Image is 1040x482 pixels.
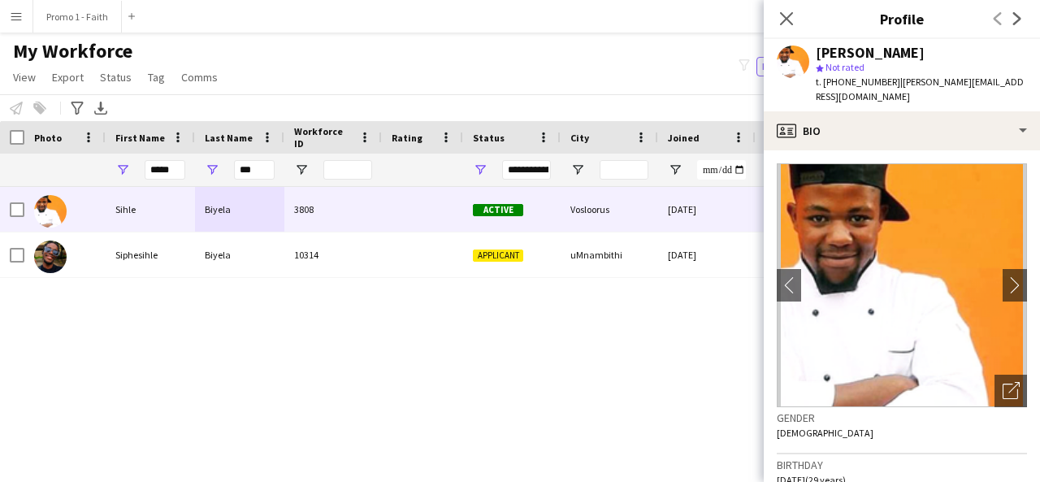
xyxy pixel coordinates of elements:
[145,160,185,180] input: First Name Filter Input
[756,57,843,76] button: Everyone11,298
[756,187,853,232] div: 5 days
[148,70,165,85] span: Tag
[561,187,658,232] div: Vosloorus
[33,1,122,33] button: Promo 1 - Faith
[777,410,1027,425] h3: Gender
[473,250,523,262] span: Applicant
[52,70,84,85] span: Export
[34,132,62,144] span: Photo
[473,204,523,216] span: Active
[6,67,42,88] a: View
[294,163,309,177] button: Open Filter Menu
[473,163,487,177] button: Open Filter Menu
[284,187,382,232] div: 3808
[13,70,36,85] span: View
[668,132,700,144] span: Joined
[181,70,218,85] span: Comms
[392,132,422,144] span: Rating
[697,160,746,180] input: Joined Filter Input
[994,375,1027,407] div: Open photos pop-in
[284,232,382,277] div: 10314
[294,125,353,150] span: Workforce ID
[100,70,132,85] span: Status
[106,232,195,277] div: Siphesihle
[205,163,219,177] button: Open Filter Menu
[115,163,130,177] button: Open Filter Menu
[67,98,87,118] app-action-btn: Advanced filters
[816,76,900,88] span: t. [PHONE_NUMBER]
[570,132,589,144] span: City
[570,163,585,177] button: Open Filter Menu
[234,160,275,180] input: Last Name Filter Input
[600,160,648,180] input: City Filter Input
[45,67,90,88] a: Export
[34,241,67,273] img: Siphesihle Biyela
[825,61,864,73] span: Not rated
[91,98,110,118] app-action-btn: Export XLSX
[13,39,132,63] span: My Workforce
[777,163,1027,407] img: Crew avatar or photo
[764,111,1040,150] div: Bio
[777,458,1027,472] h3: Birthday
[141,67,171,88] a: Tag
[106,187,195,232] div: Sihle
[323,160,372,180] input: Workforce ID Filter Input
[115,132,165,144] span: First Name
[93,67,138,88] a: Status
[175,67,224,88] a: Comms
[473,132,505,144] span: Status
[195,232,284,277] div: Biyela
[195,187,284,232] div: Biyela
[658,187,756,232] div: [DATE]
[816,46,925,60] div: [PERSON_NAME]
[34,195,67,228] img: Sihle Biyela
[816,76,1024,102] span: | [PERSON_NAME][EMAIL_ADDRESS][DOMAIN_NAME]
[777,427,873,439] span: [DEMOGRAPHIC_DATA]
[561,232,658,277] div: uMnambithi
[205,132,253,144] span: Last Name
[764,8,1040,29] h3: Profile
[658,232,756,277] div: [DATE]
[668,163,682,177] button: Open Filter Menu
